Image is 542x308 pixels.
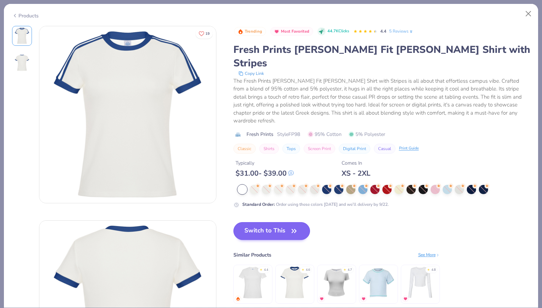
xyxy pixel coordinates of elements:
[403,266,437,299] img: Bella Canvas Ladies' Micro Ribbed Long Sleeve Baby Tee
[236,297,240,301] img: trending.gif
[380,28,386,34] span: 4.4
[236,159,294,167] div: Typically
[236,169,294,178] div: $ 31.00 - $ 39.00
[342,159,370,167] div: Comes In
[270,27,313,36] button: Badge Button
[278,266,311,299] img: Fresh Prints Simone Slim Fit Ringer Shirt
[320,266,353,299] img: Fresh Prints Sunset Ribbed T-shirt
[245,29,262,33] span: Trending
[264,268,268,273] div: 4.4
[339,144,370,154] button: Digital Print
[233,43,530,70] div: Fresh Prints [PERSON_NAME] Fit [PERSON_NAME] Shirt with Stripes
[242,201,389,208] div: Order using these colors [DATE] and we’ll delivery by 9/22.
[242,202,275,207] strong: Standard Order :
[274,29,280,34] img: Most Favorited sort
[302,268,304,270] div: ★
[399,145,419,152] div: Print Guide
[259,144,279,154] button: Shirts
[13,54,31,71] img: Back
[234,27,266,36] button: Badge Button
[348,268,352,273] div: 4.7
[522,7,535,21] button: Close
[233,77,530,125] div: The Fresh Prints [PERSON_NAME] Fit [PERSON_NAME] Shirt with Stripes is all about that effortless ...
[327,28,349,34] span: 44.7K Clicks
[361,297,366,301] img: MostFav.gif
[12,12,39,20] div: Products
[233,251,271,259] div: Similar Products
[431,268,436,273] div: 4.8
[349,131,385,138] span: 5% Polyester
[343,268,346,270] div: ★
[418,252,440,258] div: See More
[238,29,243,34] img: Trending sort
[247,131,273,138] span: Fresh Prints
[233,132,243,137] img: brand logo
[233,144,256,154] button: Classic
[403,297,408,301] img: MostFav.gif
[13,27,31,44] img: Front
[389,28,414,34] a: 5 Reviews
[281,29,309,33] span: Most Favorited
[353,26,377,37] div: 4.4 Stars
[277,131,300,138] span: Style FP98
[236,70,266,77] button: copy to clipboard
[361,266,395,299] img: Fresh Prints Cover Stitched Mini Tee
[39,26,216,203] img: Front
[282,144,300,154] button: Tops
[427,268,430,270] div: ★
[236,266,270,299] img: Fresh Prints Naomi Slim Fit Y2K Shirt
[260,268,262,270] div: ★
[306,268,310,273] div: 4.6
[374,144,396,154] button: Casual
[304,144,335,154] button: Screen Print
[308,131,342,138] span: 95% Cotton
[342,169,370,178] div: XS - 2XL
[205,32,210,35] span: 19
[195,28,213,39] button: Like
[233,222,310,240] button: Switch to This
[320,297,324,301] img: MostFav.gif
